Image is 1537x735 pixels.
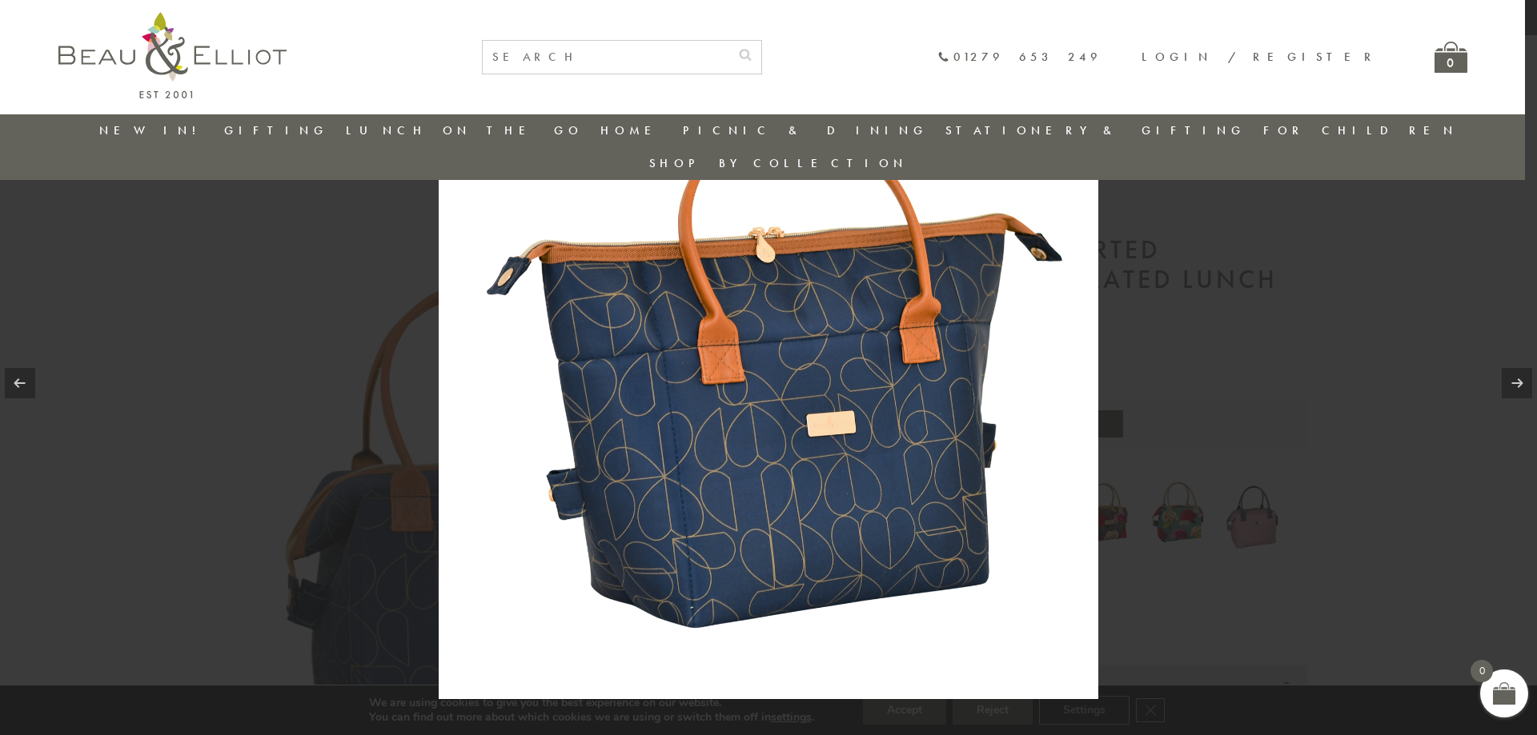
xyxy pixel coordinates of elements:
[346,122,583,138] a: Lunch On The Go
[99,122,207,138] a: New in!
[649,155,908,171] a: Shop by collection
[1502,368,1532,398] a: Next
[58,12,287,98] img: logo
[1471,660,1493,682] span: 0
[1142,49,1378,65] a: Login / Register
[5,368,35,398] a: Previous
[1263,122,1458,138] a: For Children
[945,122,1246,138] a: Stationery & Gifting
[224,122,328,138] a: Gifting
[683,122,928,138] a: Picnic & Dining
[937,50,1102,64] a: 01279 653 249
[1435,42,1467,73] a: 0
[483,41,729,74] input: SEARCH
[600,122,664,138] a: Home
[439,35,1098,699] img: 36205-Navy-Brokenhearted-Convertible-lunch-tote-2.jpg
